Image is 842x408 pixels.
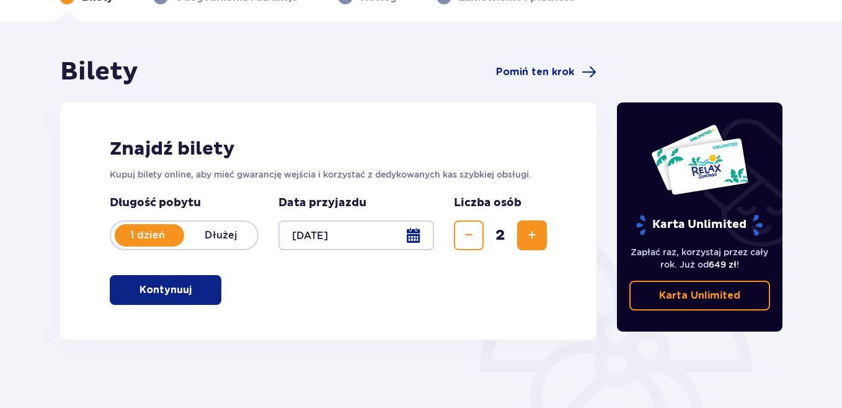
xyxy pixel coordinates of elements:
p: Kupuj bilety online, aby mieć gwarancję wejścia i korzystać z dedykowanych kas szybkiej obsługi. [110,168,547,181]
p: Dłużej [184,229,257,242]
p: Kontynuuj [140,283,192,297]
span: Pomiń ten krok [496,65,574,79]
a: Pomiń ten krok [496,65,596,79]
button: Zwiększ [517,220,547,250]
p: Karta Unlimited [635,214,764,236]
a: Karta Unlimited [629,281,771,311]
p: Liczba osób [454,196,521,211]
p: Zapłać raz, korzystaj przez cały rok. Już od ! [629,246,771,271]
button: Zmniejsz [454,220,484,250]
img: Dwie karty całoroczne do Suntago z napisem 'UNLIMITED RELAX', na białym tle z tropikalnymi liśćmi... [650,124,749,196]
p: Data przyjazdu [278,196,366,211]
span: 649 zł [709,260,737,270]
h1: Bilety [60,57,138,88]
p: 1 dzień [111,229,184,242]
button: Kontynuuj [110,275,221,305]
h2: Znajdź bilety [110,137,547,161]
p: Długość pobytu [110,196,259,211]
span: 2 [486,226,515,245]
p: Karta Unlimited [659,289,740,302]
